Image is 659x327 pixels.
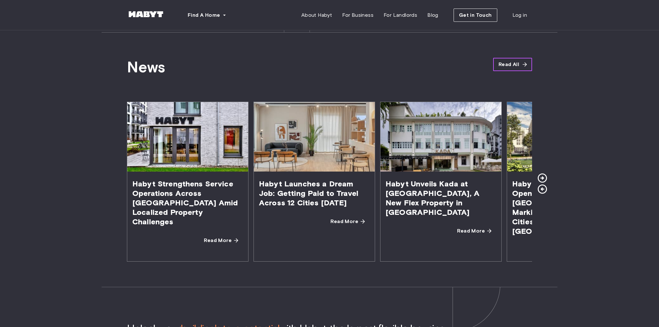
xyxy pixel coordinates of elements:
[325,215,370,228] a: Read More
[188,11,220,19] span: Find A Home
[127,58,165,76] span: News
[427,11,438,19] span: Blog
[507,172,628,244] span: Habyt Expands with a New Opening in [GEOGRAPHIC_DATA], Marking Presence in 20 Cities Across [GEOG...
[199,234,243,247] a: Read More
[512,11,527,19] span: Log in
[254,172,375,215] span: Habyt Launches a Dream Job: Getting Paid to Travel Across 12 Cities [DATE]
[493,58,532,71] a: Read All
[380,172,501,225] span: Habyt Unveils Kada at [GEOGRAPHIC_DATA], A New Flex Property in [GEOGRAPHIC_DATA]
[507,9,532,21] a: Log in
[454,9,497,22] button: Get in Touch
[342,11,373,19] span: For Business
[330,218,358,225] span: Read More
[422,9,443,21] a: Blog
[452,225,496,237] a: Read More
[379,9,422,21] a: For Landlords
[296,9,337,21] a: About Habyt
[384,11,417,19] span: For Landlords
[127,172,248,234] span: Habyt Strengthens Service Operations Across [GEOGRAPHIC_DATA] Amid Localized Property Challenges
[499,61,519,68] span: Read All
[183,9,231,21] button: Find A Home
[127,11,165,17] img: Habyt
[457,227,485,235] span: Read More
[204,237,232,244] span: Read More
[459,11,492,19] span: Get in Touch
[337,9,379,21] a: For Business
[301,11,332,19] span: About Habyt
